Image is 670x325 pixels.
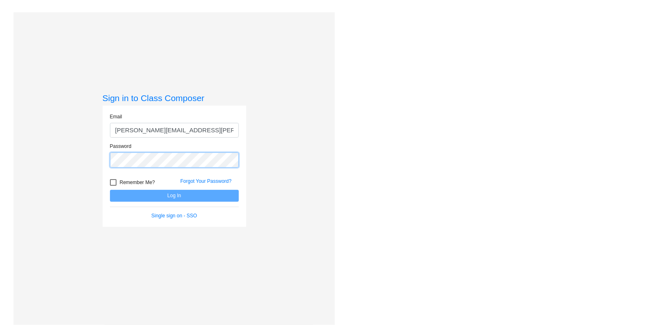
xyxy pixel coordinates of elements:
[110,113,122,120] label: Email
[103,93,246,103] h3: Sign in to Class Composer
[110,143,132,150] label: Password
[181,178,232,184] a: Forgot Your Password?
[151,213,197,219] a: Single sign on - SSO
[110,190,239,202] button: Log In
[120,177,155,187] span: Remember Me?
